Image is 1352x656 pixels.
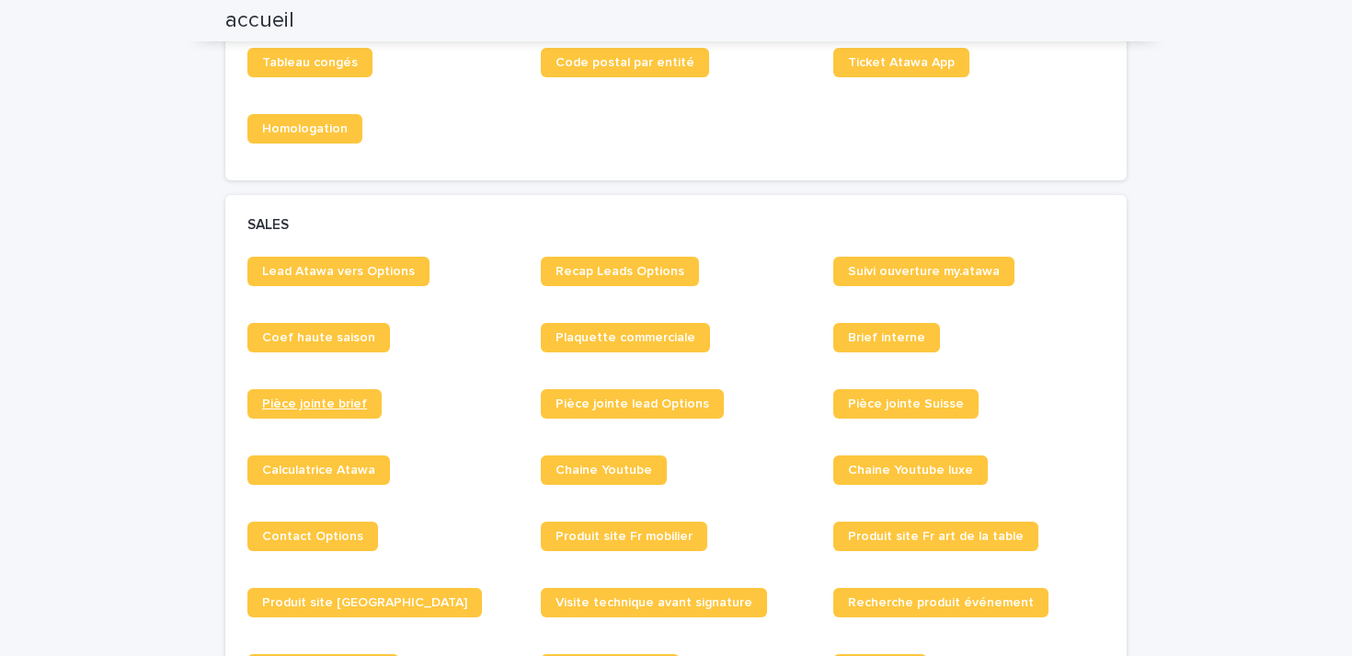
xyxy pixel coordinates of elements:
[556,56,694,69] span: Code postal par entité
[848,331,925,344] span: Brief interne
[247,455,390,485] a: Calculatrice Atawa
[247,48,372,77] a: Tableau congés
[541,455,667,485] a: Chaine Youtube
[262,397,367,410] span: Pièce jointe brief
[833,522,1038,551] a: Produit site Fr art de la table
[262,56,358,69] span: Tableau congés
[833,588,1048,617] a: Recherche produit événement
[833,323,940,352] a: Brief interne
[556,596,752,609] span: Visite technique avant signature
[262,530,363,543] span: Contact Options
[247,114,362,144] a: Homologation
[247,257,430,286] a: Lead Atawa vers Options
[833,455,988,485] a: Chaine Youtube luxe
[541,257,699,286] a: Recap Leads Options
[556,331,695,344] span: Plaquette commerciale
[262,122,348,135] span: Homologation
[247,588,482,617] a: Produit site [GEOGRAPHIC_DATA]
[848,56,955,69] span: Ticket Atawa App
[848,265,1000,278] span: Suivi ouverture my.atawa
[541,389,724,419] a: Pièce jointe lead Options
[247,389,382,419] a: Pièce jointe brief
[833,257,1014,286] a: Suivi ouverture my.atawa
[556,265,684,278] span: Recap Leads Options
[541,522,707,551] a: Produit site Fr mobilier
[247,323,390,352] a: Coef haute saison
[262,331,375,344] span: Coef haute saison
[833,48,969,77] a: Ticket Atawa App
[556,397,709,410] span: Pièce jointe lead Options
[848,397,964,410] span: Pièce jointe Suisse
[833,389,979,419] a: Pièce jointe Suisse
[541,588,767,617] a: Visite technique avant signature
[848,530,1024,543] span: Produit site Fr art de la table
[247,217,289,234] h2: SALES
[262,265,415,278] span: Lead Atawa vers Options
[247,522,378,551] a: Contact Options
[541,48,709,77] a: Code postal par entité
[848,464,973,477] span: Chaine Youtube luxe
[556,530,693,543] span: Produit site Fr mobilier
[556,464,652,477] span: Chaine Youtube
[541,323,710,352] a: Plaquette commerciale
[262,596,467,609] span: Produit site [GEOGRAPHIC_DATA]
[225,7,294,34] h2: accueil
[262,464,375,477] span: Calculatrice Atawa
[848,596,1034,609] span: Recherche produit événement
